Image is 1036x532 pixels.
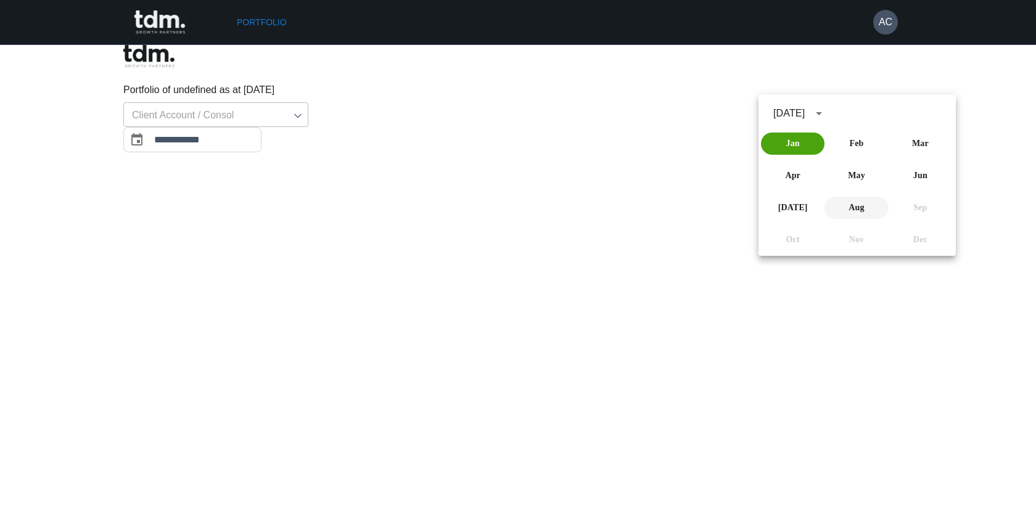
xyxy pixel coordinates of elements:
[879,15,892,30] h6: AC
[824,197,888,219] button: Aug
[889,165,952,187] button: Jun
[232,11,292,34] a: Portfolio
[824,133,888,155] button: Feb
[761,133,824,155] button: Jan
[873,10,898,35] button: AC
[773,106,805,121] div: [DATE]
[889,133,952,155] button: Mar
[808,103,829,124] button: calendar view is open, switch to year view
[824,165,888,187] button: May
[761,165,824,187] button: Apr
[123,102,308,127] div: Client Account / Consol
[125,128,149,152] button: Choose date, selected date is Jan 31, 2025
[761,197,824,219] button: [DATE]
[123,83,913,97] p: Portfolio of undefined as at [DATE]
